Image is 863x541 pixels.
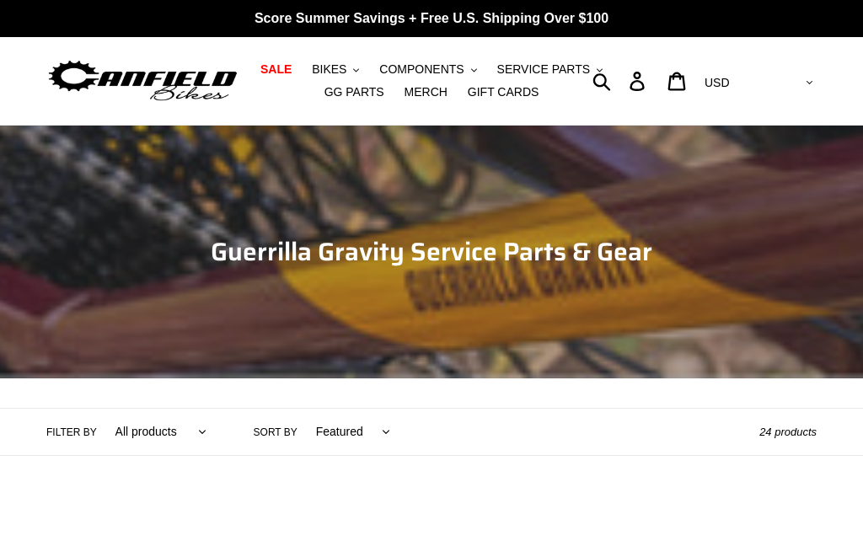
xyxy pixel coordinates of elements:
button: SERVICE PARTS [489,58,611,81]
span: COMPONENTS [379,62,464,77]
span: SALE [260,62,292,77]
button: COMPONENTS [371,58,485,81]
span: BIKES [312,62,346,77]
a: SALE [252,58,300,81]
span: 24 products [759,426,817,438]
a: GG PARTS [316,81,393,104]
span: SERVICE PARTS [497,62,590,77]
a: GIFT CARDS [459,81,548,104]
a: MERCH [396,81,456,104]
button: BIKES [303,58,367,81]
label: Sort by [254,425,297,440]
span: GG PARTS [324,85,384,99]
span: MERCH [405,85,448,99]
span: Guerrilla Gravity Service Parts & Gear [211,232,652,271]
span: GIFT CARDS [468,85,539,99]
label: Filter by [46,425,97,440]
img: Canfield Bikes [46,56,239,104]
